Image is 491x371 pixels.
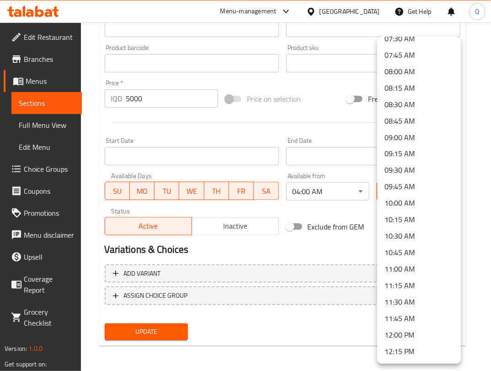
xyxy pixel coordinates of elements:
[377,294,461,311] li: 11:30 AM
[377,30,461,47] li: 07:30 AM
[377,80,461,96] li: 08:15 AM
[377,47,461,63] li: 07:45 AM
[377,261,461,278] li: 11:00 AM
[377,327,461,344] li: 12:00 PM
[377,162,461,179] li: 09:30 AM
[377,245,461,261] li: 10:45 AM
[377,63,461,80] li: 08:00 AM
[377,278,461,294] li: 11:15 AM
[377,344,461,360] li: 12:15 PM
[377,228,461,245] li: 10:30 AM
[377,96,461,113] li: 08:30 AM
[377,195,461,212] li: 10:00 AM
[377,212,461,228] li: 10:15 AM
[377,179,461,195] li: 09:45 AM
[377,146,461,162] li: 09:15 AM
[377,129,461,146] li: 09:00 AM
[377,113,461,129] li: 08:45 AM
[377,311,461,327] li: 11:45 AM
